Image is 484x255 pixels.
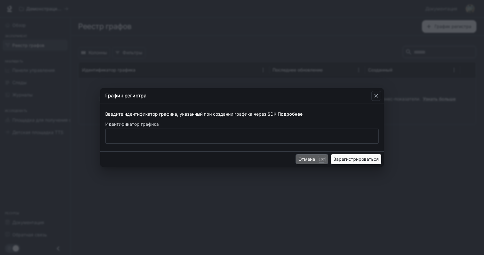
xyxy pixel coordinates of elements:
[296,154,328,164] button: ОтменаEsc
[105,111,278,117] font: Введите идентификатор графика, указанный при создании графика через SDK.
[333,156,379,162] font: Зарегистрироваться
[298,156,315,162] font: Отмена
[278,111,302,117] a: Подробнее
[331,154,381,164] button: Зарегистрироваться
[105,92,147,99] font: График регистра
[319,157,325,161] font: Esc
[105,121,159,127] font: Идентификатор графика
